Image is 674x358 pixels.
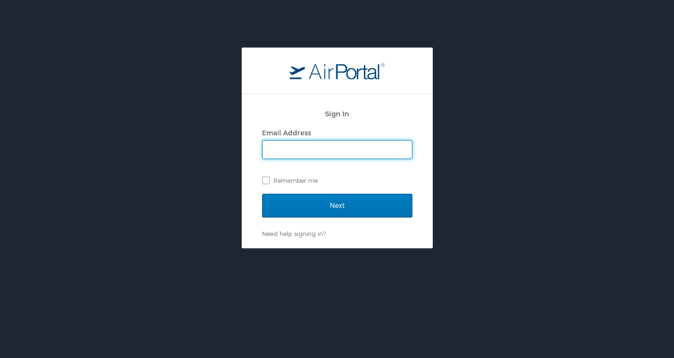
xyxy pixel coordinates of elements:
[262,129,311,137] label: Email Address
[262,230,326,237] a: Need help signing in?
[262,108,412,119] h2: Sign In
[290,62,385,79] img: logo
[262,194,412,217] input: Next
[262,173,412,188] label: Remember me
